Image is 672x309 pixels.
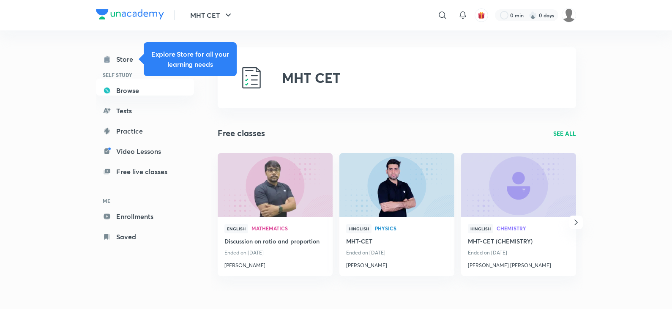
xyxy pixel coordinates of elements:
span: Hinglish [346,224,372,233]
p: Ended on [DATE] [346,247,448,258]
img: MHT CET [238,64,265,91]
h2: MHT CET [282,70,341,86]
a: MHT-CET (CHEMISTRY) [468,237,569,247]
a: [PERSON_NAME] [224,258,326,269]
a: [PERSON_NAME] [PERSON_NAME] [468,258,569,269]
a: Tests [96,102,194,119]
a: SEE ALL [553,129,576,138]
a: Store [96,51,194,68]
button: avatar [475,8,488,22]
p: Ended on [DATE] [468,247,569,258]
img: new-thumbnail [216,152,333,218]
span: Mathematics [251,226,326,231]
img: new-thumbnail [460,152,577,218]
button: MHT CET [185,7,238,24]
a: Enrollments [96,208,194,225]
h2: Free classes [218,127,265,139]
div: Store [116,54,138,64]
img: avatar [478,11,485,19]
a: Free live classes [96,163,194,180]
h5: Explore Store for all your learning needs [150,49,230,69]
a: Physics [375,226,448,232]
img: Vivek Patil [562,8,576,22]
a: Video Lessons [96,143,194,160]
a: new-thumbnail [339,153,454,217]
a: Discussion on ratio and proportion [224,237,326,247]
a: [PERSON_NAME] [346,258,448,269]
a: Company Logo [96,9,164,22]
span: Hinglish [468,224,493,233]
span: Chemistry [497,226,569,231]
h6: SELF STUDY [96,68,194,82]
a: Saved [96,228,194,245]
span: English [224,224,248,233]
a: Practice [96,123,194,139]
img: streak [529,11,537,19]
a: new-thumbnail [218,153,333,217]
p: Ended on [DATE] [224,247,326,258]
h6: ME [96,194,194,208]
span: Physics [375,226,448,231]
a: Browse [96,82,194,99]
img: new-thumbnail [338,152,455,218]
a: new-thumbnail [461,153,576,217]
a: MHT-CET [346,237,448,247]
a: Mathematics [251,226,326,232]
a: Chemistry [497,226,569,232]
img: Company Logo [96,9,164,19]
